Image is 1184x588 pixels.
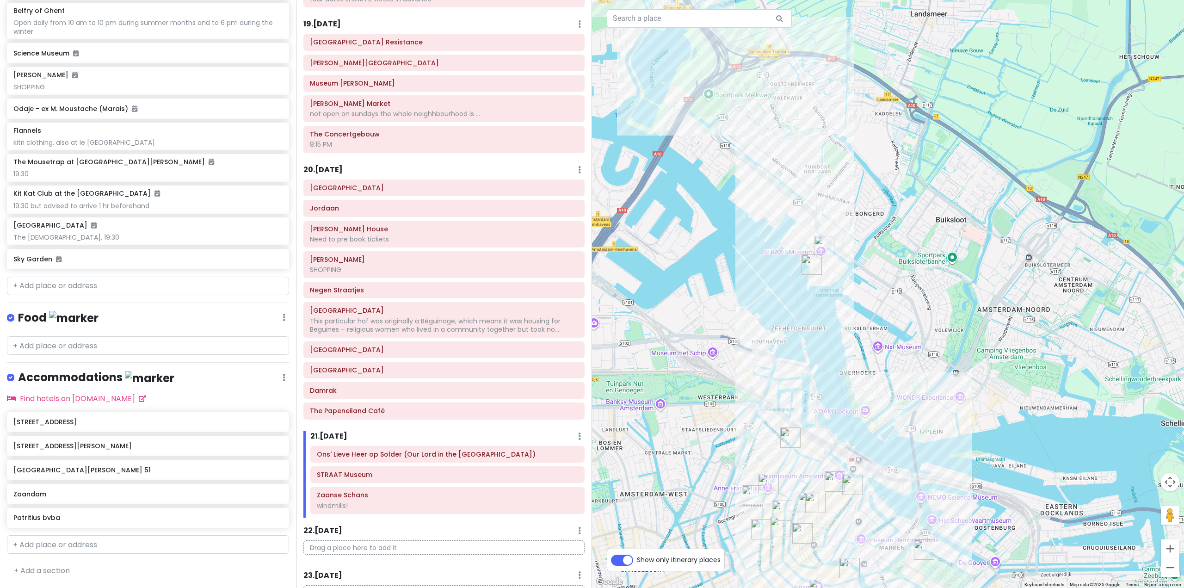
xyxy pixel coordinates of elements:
[310,317,578,334] div: This particular hof was originally a Béguinage, which means it was housing for Beguines – religio...
[13,170,282,178] div: 19:30
[132,105,137,112] i: Added to itinerary
[310,204,578,212] h6: Jordaan
[310,184,578,192] h6: Houseboat Museum
[13,418,282,426] h6: [STREET_ADDRESS]
[317,501,578,510] div: windmills!
[13,138,282,147] div: kitri clothing. also at le [GEOGRAPHIC_DATA]
[802,254,822,275] div: Amsterdam Boat Cruises
[13,126,41,135] h6: Flannels
[772,501,792,521] div: Fabienne Chapot
[1161,539,1179,558] button: Zoom in
[13,189,160,198] h6: Kit Kat Club at the [GEOGRAPHIC_DATA]
[310,225,578,233] h6: Anne Frank House
[18,310,99,326] h4: Food
[742,485,762,506] div: Jordaan
[637,555,721,565] span: Show only itinerary places
[310,79,578,87] h6: Museum Van Loon
[751,519,771,539] div: Houseboat Museum
[310,130,578,138] h6: The Concertgebouw
[303,540,585,555] p: Drag a place here to add it
[303,165,343,175] h6: 20 . [DATE]
[814,236,834,256] div: STRAAT Museum
[13,255,282,263] h6: Sky Garden
[13,83,282,91] div: SHOPPING
[799,492,819,512] div: Royal Palace Amsterdam
[13,466,282,474] h6: [GEOGRAPHIC_DATA][PERSON_NAME] 51
[303,526,342,536] h6: 22 . [DATE]
[780,427,801,448] div: The Papeneiland Café
[7,393,146,404] a: Find hotels on [DOMAIN_NAME]
[310,99,578,108] h6: Albert Cuyp Market
[310,306,578,315] h6: Begijnhof
[13,49,282,57] h6: Science Museum
[310,266,578,274] div: SHOPPING
[1161,506,1179,525] button: Drag Pegman onto the map to open Street View
[310,366,578,374] h6: Royal Palace Amsterdam
[13,490,282,498] h6: Zaandam
[310,38,578,46] h6: Verzetsmuseum Amsterdam - Museum of WWII Resistance
[13,233,282,241] div: The [DEMOGRAPHIC_DATA], 19:30
[310,386,578,395] h6: Damrak
[56,256,62,262] i: Added to itinerary
[13,6,65,15] h6: Belfry of Ghent
[125,371,174,385] img: marker
[594,576,625,588] a: Click to see this area on Google Maps
[310,407,578,415] h6: The Papeneiland Café
[914,539,934,560] div: Verzetsmuseum Amsterdam - Museum of WWII Resistance
[310,346,578,354] h6: Dam Square
[825,471,845,492] div: Damrak
[7,336,289,355] input: + Add place or address
[13,158,214,166] h6: The Mousetrap at [GEOGRAPHIC_DATA][PERSON_NAME]
[1161,558,1179,577] button: Zoom out
[317,450,578,458] h6: Ons' Lieve Heer op Solder (Our Lord in the Attic Museum)
[7,277,289,295] input: + Add place or address
[770,517,790,537] div: Negen Straatjes
[209,159,214,165] i: Added to itinerary
[1126,582,1139,587] a: Terms (opens in new tab)
[1161,473,1179,491] button: Map camera controls
[18,370,174,385] h4: Accommodations
[792,523,813,544] div: Begijnhof
[842,475,863,495] div: Ons' Lieve Heer op Solder (Our Lord in the Attic Museum)
[310,235,578,243] div: Need to pre book tickets
[310,59,578,67] h6: Willet-Holthuysen Museum
[317,470,578,479] h6: STRAAT Museum
[13,202,282,210] div: 19:30 but advised to arrive 1 hr beforehand
[7,535,289,554] input: + Add place or address
[805,493,826,513] div: Dam Square
[13,221,97,229] h6: [GEOGRAPHIC_DATA]
[1024,582,1064,588] button: Keyboard shortcuts
[1070,582,1120,587] span: Map data ©2025 Google
[91,222,97,229] i: Added to itinerary
[317,491,578,499] h6: Zaanse Schans
[310,255,578,264] h6: Fabienne Chapot
[310,140,578,149] div: 8:15 PM
[767,445,775,452] div: Luna
[310,286,578,294] h6: Negen Straatjes
[14,565,70,576] a: + Add a section
[594,576,625,588] img: Google
[13,71,78,79] h6: [PERSON_NAME]
[303,571,342,581] h6: 23 . [DATE]
[13,442,282,450] h6: [STREET_ADDRESS][PERSON_NAME]
[1144,582,1181,587] a: Report a map error
[73,50,79,56] i: Added to itinerary
[49,311,99,325] img: marker
[13,514,282,522] h6: Patritius bvba
[310,110,578,118] div: not open on sundays the whole neighhbourhood is ...
[154,190,160,197] i: Added to itinerary
[607,9,792,28] input: Search a place
[13,105,282,113] h6: Odaje - ex M. Moustache (Marais)
[839,558,860,578] div: Willet-Holthuysen Museum
[72,72,78,78] i: Added to itinerary
[303,19,341,29] h6: 19 . [DATE]
[13,19,282,35] div: Open daily from 10 am to 10 pm during summer months and to 6 pm during the winter.
[802,569,810,577] div: Secret Garden
[758,474,779,494] div: Anne Frank House
[310,432,347,441] h6: 21 . [DATE]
